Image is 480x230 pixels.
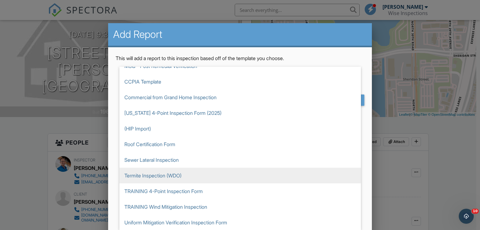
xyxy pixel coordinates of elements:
[472,209,479,214] span: 10
[119,74,361,89] span: CCPIA Template
[459,209,474,224] iframe: Intercom live chat
[119,168,361,183] span: Termite Inspection (WDO)
[119,199,361,215] span: TRAINING Wind Mitigation Inspection
[119,183,361,199] span: TRAINING 4-Point Inspection Form
[119,89,361,105] span: Commercial from Grand Home Inspection
[116,55,365,62] p: This will add a report to this inspection based off of the template you choose.
[119,152,361,168] span: Sewer Lateral Inspection
[113,28,367,41] h2: Add Report
[119,105,361,121] span: [US_STATE] 4-Point Inspection Form (2025)
[119,121,361,136] span: (HIP Import)
[119,136,361,152] span: Roof Certification Form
